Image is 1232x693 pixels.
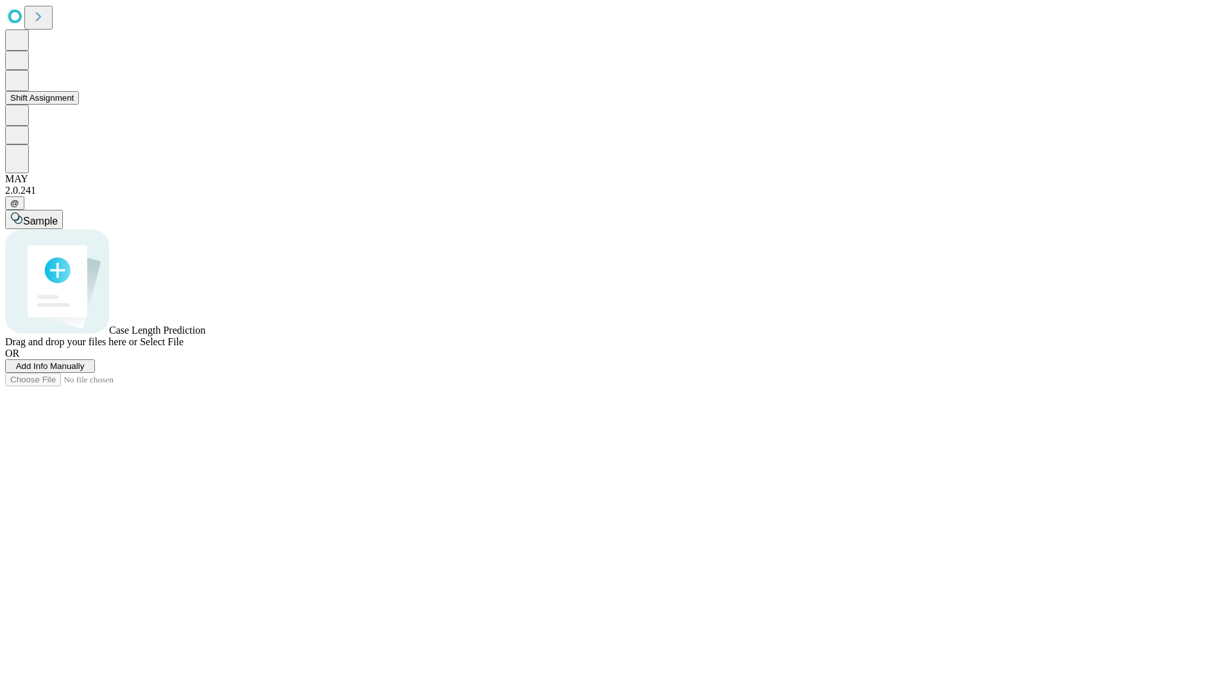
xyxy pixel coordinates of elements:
[109,325,205,336] span: Case Length Prediction
[5,185,1227,196] div: 2.0.241
[16,361,85,371] span: Add Info Manually
[5,91,79,105] button: Shift Assignment
[140,336,184,347] span: Select File
[23,216,58,227] span: Sample
[10,198,19,208] span: @
[5,173,1227,185] div: MAY
[5,348,19,359] span: OR
[5,336,137,347] span: Drag and drop your files here or
[5,359,95,373] button: Add Info Manually
[5,196,24,210] button: @
[5,210,63,229] button: Sample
